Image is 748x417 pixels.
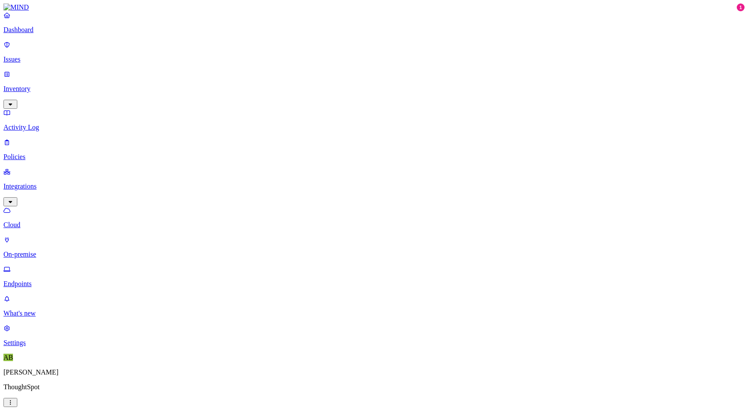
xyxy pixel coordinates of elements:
[737,3,745,11] div: 1
[3,26,745,34] p: Dashboard
[3,251,745,258] p: On-premise
[3,70,745,108] a: Inventory
[3,182,745,190] p: Integrations
[3,265,745,288] a: Endpoints
[3,236,745,258] a: On-premise
[3,124,745,131] p: Activity Log
[3,206,745,229] a: Cloud
[3,55,745,63] p: Issues
[3,3,29,11] img: MIND
[3,295,745,317] a: What's new
[3,85,745,93] p: Inventory
[3,3,745,11] a: MIND
[3,109,745,131] a: Activity Log
[3,138,745,161] a: Policies
[3,309,745,317] p: What's new
[3,383,745,391] p: ThoughtSpot
[3,41,745,63] a: Issues
[3,280,745,288] p: Endpoints
[3,153,745,161] p: Policies
[3,324,745,347] a: Settings
[3,221,745,229] p: Cloud
[3,354,13,361] span: AB
[3,339,745,347] p: Settings
[3,368,745,376] p: [PERSON_NAME]
[3,11,745,34] a: Dashboard
[3,168,745,205] a: Integrations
